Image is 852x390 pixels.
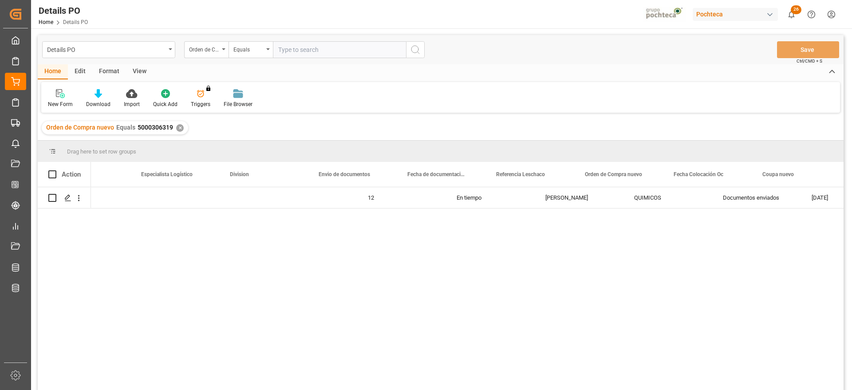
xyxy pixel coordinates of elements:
[643,7,687,22] img: pochtecaImg.jpg_1689854062.jpg
[693,6,781,23] button: Pochteca
[585,171,642,177] span: Orden de Compra nuevo
[781,4,801,24] button: show 26 new notifications
[229,41,273,58] button: open menu
[126,64,153,79] div: View
[48,100,73,108] div: New Form
[791,5,801,14] span: 26
[797,58,822,64] span: Ctrl/CMD + S
[38,187,91,209] div: Press SPACE to select this row.
[801,4,821,24] button: Help Center
[62,170,81,178] div: Action
[762,171,794,177] span: Coupa nuevo
[153,100,177,108] div: Quick Add
[233,43,264,54] div: Equals
[777,41,839,58] button: Save
[230,171,249,177] span: Division
[141,171,193,177] span: Especialista Logístico
[224,100,252,108] div: File Browser
[39,4,88,17] div: Details PO
[47,43,166,55] div: Details PO
[184,41,229,58] button: open menu
[116,124,135,131] span: Equals
[319,171,370,177] span: Envio de documentos
[674,171,723,177] span: Fecha Colocación Oc
[273,41,406,58] input: Type to search
[176,124,184,132] div: ✕
[634,188,702,208] div: QUIMICOS
[446,187,535,208] div: En tiempo
[68,64,92,79] div: Edit
[357,187,446,208] div: 12
[693,8,778,21] div: Pochteca
[406,41,425,58] button: search button
[138,124,173,131] span: 5000306319
[407,171,467,177] span: Fecha de documentación requerida
[92,64,126,79] div: Format
[67,148,136,155] span: Drag here to set row groups
[189,43,219,54] div: Orden de Compra nuevo
[38,64,68,79] div: Home
[496,171,545,177] span: Referencia Leschaco
[39,19,53,25] a: Home
[712,187,801,208] div: Documentos enviados
[535,187,623,208] div: [PERSON_NAME]
[42,41,175,58] button: open menu
[124,100,140,108] div: Import
[46,124,114,131] span: Orden de Compra nuevo
[86,100,110,108] div: Download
